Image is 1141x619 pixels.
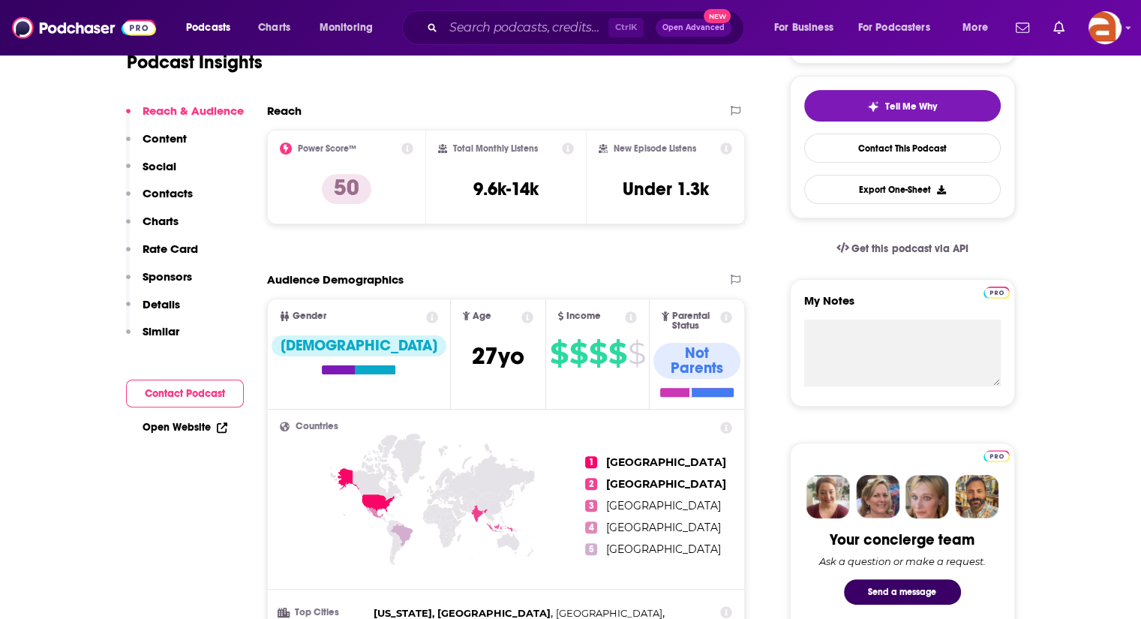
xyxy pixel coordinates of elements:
span: [GEOGRAPHIC_DATA] [606,455,726,469]
a: Pro website [983,284,1010,299]
p: Social [143,159,176,173]
p: Reach & Audience [143,104,244,118]
span: For Business [774,17,833,38]
button: open menu [176,16,250,40]
span: Gender [293,311,326,321]
span: Get this podcast via API [851,242,968,255]
h3: Top Cities [280,608,368,617]
h2: Reach [267,104,302,118]
a: Show notifications dropdown [1047,15,1070,41]
span: $ [608,341,626,365]
p: Content [143,131,187,146]
p: Charts [143,214,179,228]
span: Open Advanced [662,24,725,32]
span: More [962,17,988,38]
button: open menu [952,16,1007,40]
span: Parental Status [672,311,718,331]
img: Sydney Profile [806,475,850,518]
span: Monitoring [320,17,373,38]
span: 3 [585,500,597,512]
button: Reach & Audience [126,104,244,131]
span: Income [566,311,601,321]
span: Tell Me Why [885,101,937,113]
h2: Total Monthly Listens [453,143,538,154]
img: Barbara Profile [856,475,899,518]
button: Export One-Sheet [804,175,1001,204]
button: Sponsors [126,269,192,297]
button: Social [126,159,176,187]
span: New [704,9,731,23]
p: Sponsors [143,269,192,284]
img: Podchaser Pro [983,450,1010,462]
span: [US_STATE], [GEOGRAPHIC_DATA] [374,607,551,619]
a: Contact This Podcast [804,134,1001,163]
span: 2 [585,478,597,490]
span: $ [589,341,607,365]
img: Jules Profile [905,475,949,518]
a: Open Website [143,421,227,434]
button: Contacts [126,186,193,214]
span: Podcasts [186,17,230,38]
button: Contact Podcast [126,380,244,407]
p: Similar [143,324,179,338]
img: Podchaser Pro [983,287,1010,299]
span: [GEOGRAPHIC_DATA] [606,542,721,556]
span: [GEOGRAPHIC_DATA] [606,477,726,491]
h3: Under 1.3k [623,178,709,200]
div: Search podcasts, credits, & more... [416,11,758,45]
span: For Podcasters [858,17,930,38]
span: 27 yo [472,341,524,371]
h2: Power Score™ [298,143,356,154]
img: User Profile [1088,11,1121,44]
span: Charts [258,17,290,38]
h2: New Episode Listens [614,143,696,154]
h3: 9.6k-14k [473,178,539,200]
span: 4 [585,521,597,533]
span: 1 [585,456,597,468]
img: tell me why sparkle [867,101,879,113]
p: Details [143,297,180,311]
span: Countries [296,422,338,431]
button: Charts [126,214,179,242]
p: Rate Card [143,242,198,256]
button: Open AdvancedNew [656,19,731,37]
span: [GEOGRAPHIC_DATA] [606,521,721,534]
h1: Podcast Insights [127,51,263,74]
span: 5 [585,543,597,555]
span: [GEOGRAPHIC_DATA] [606,499,721,512]
button: Rate Card [126,242,198,269]
label: My Notes [804,293,1001,320]
button: Send a message [844,579,961,605]
span: $ [628,341,645,365]
span: [GEOGRAPHIC_DATA] [556,607,662,619]
a: Charts [248,16,299,40]
span: Logged in as ASTHOPR [1088,11,1121,44]
button: Details [126,297,180,325]
span: $ [550,341,568,365]
p: 50 [322,174,371,204]
div: Ask a question or make a request. [819,555,986,567]
button: open menu [764,16,852,40]
button: open menu [309,16,392,40]
div: Your concierge team [830,530,974,549]
a: Pro website [983,448,1010,462]
span: Ctrl K [608,18,644,38]
button: tell me why sparkleTell Me Why [804,90,1001,122]
button: open menu [848,16,952,40]
span: Age [473,311,491,321]
div: Not Parents [653,343,740,379]
p: Contacts [143,186,193,200]
img: Podchaser - Follow, Share and Rate Podcasts [12,14,156,42]
input: Search podcasts, credits, & more... [443,16,608,40]
div: [DEMOGRAPHIC_DATA] [272,335,446,356]
img: Jon Profile [955,475,998,518]
button: Content [126,131,187,159]
button: Show profile menu [1088,11,1121,44]
a: Show notifications dropdown [1010,15,1035,41]
span: $ [569,341,587,365]
button: Similar [126,324,179,352]
h2: Audience Demographics [267,272,404,287]
a: Get this podcast via API [824,230,980,267]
